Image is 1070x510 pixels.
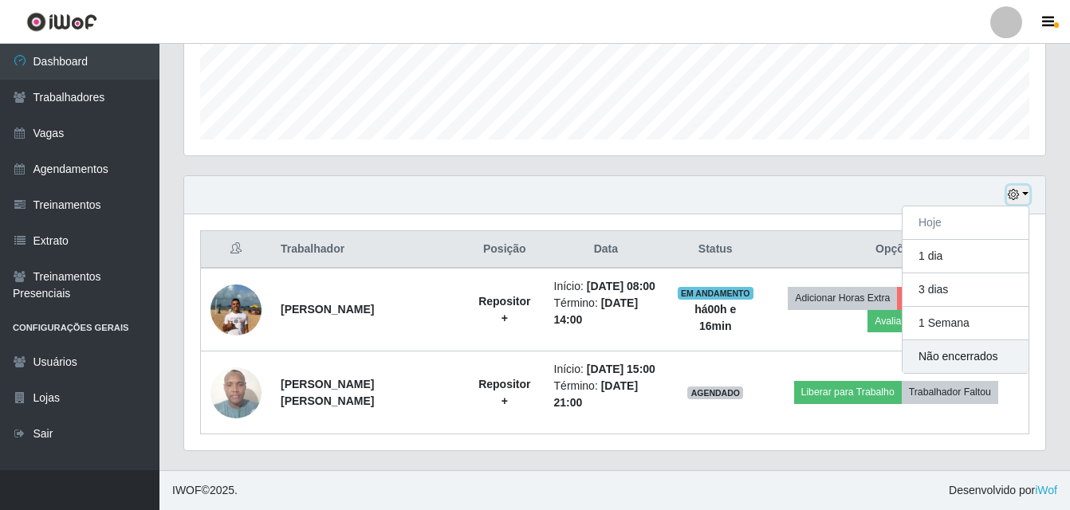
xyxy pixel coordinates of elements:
button: 1 Semana [903,307,1029,340]
strong: há 00 h e 16 min [694,303,736,332]
span: EM ANDAMENTO [678,287,753,300]
button: Não encerrados [903,340,1029,373]
li: Término: [554,378,659,411]
button: Avaliação [867,310,924,332]
time: [DATE] 15:00 [587,363,655,375]
button: Trabalhador Faltou [902,381,998,403]
th: Data [545,231,668,269]
img: 1723517612837.jpeg [210,276,262,343]
li: Início: [554,278,659,295]
strong: Repositor + [478,378,530,407]
th: Opções [763,231,1029,269]
li: Início: [554,361,659,378]
a: iWof [1035,484,1057,496]
button: Adicionar Horas Extra [788,287,897,309]
button: Forçar Encerramento [897,287,1004,309]
strong: Repositor + [478,295,530,324]
button: Hoje [903,206,1029,240]
span: Desenvolvido por [949,482,1057,499]
strong: [PERSON_NAME] [PERSON_NAME] [281,378,374,407]
time: [DATE] 08:00 [587,280,655,292]
button: Liberar para Trabalho [794,381,902,403]
span: © 2025 . [172,482,238,499]
span: AGENDADO [687,386,743,399]
button: 1 dia [903,240,1029,273]
th: Posição [465,231,544,269]
img: 1746382932878.jpeg [210,359,262,426]
th: Status [667,231,763,269]
li: Término: [554,295,659,328]
span: IWOF [172,484,202,496]
button: 3 dias [903,273,1029,307]
strong: [PERSON_NAME] [281,303,374,316]
img: CoreUI Logo [26,12,97,32]
th: Trabalhador [271,231,465,269]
